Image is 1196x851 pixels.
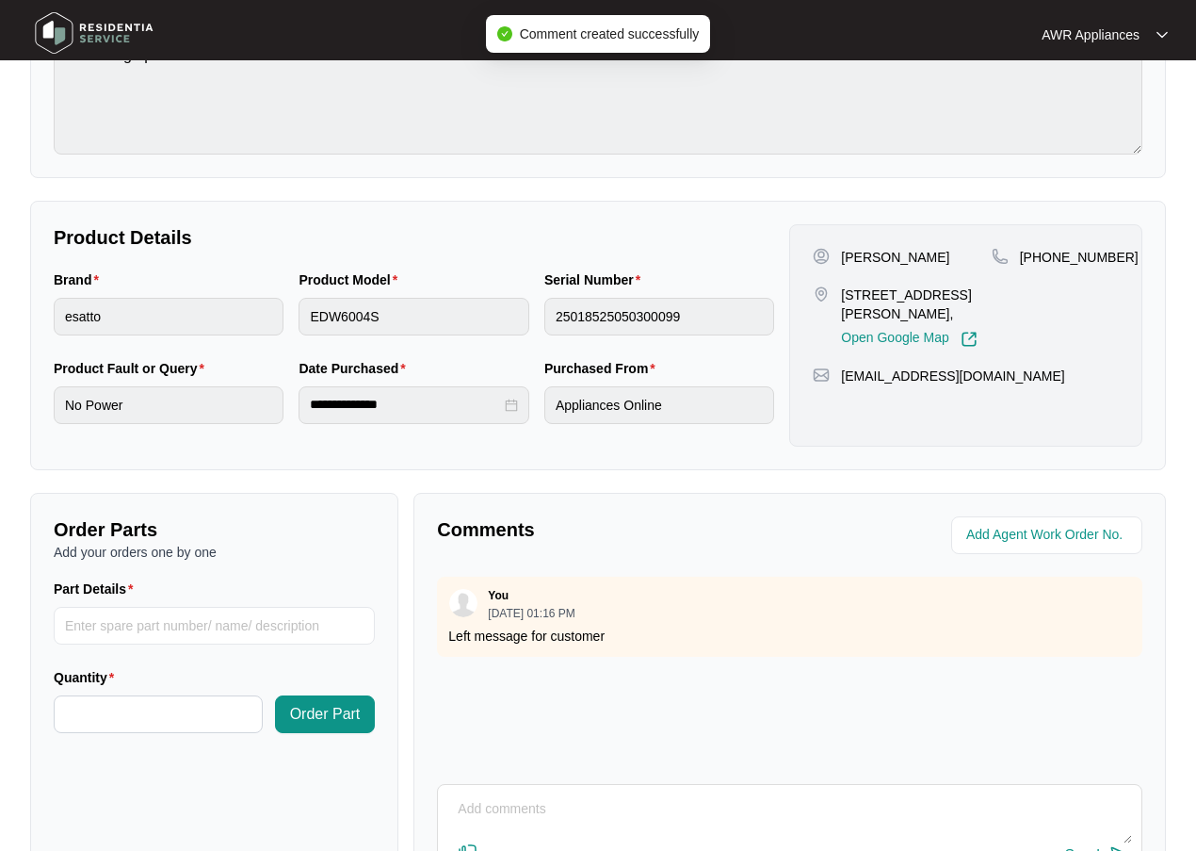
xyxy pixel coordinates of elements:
[54,270,106,289] label: Brand
[54,386,283,424] input: Product Fault or Query
[497,26,512,41] span: check-circle
[966,524,1131,547] input: Add Agent Work Order No.
[813,248,830,265] img: user-pin
[275,696,376,733] button: Order Part
[54,359,212,378] label: Product Fault or Query
[54,224,774,251] p: Product Details
[54,668,121,687] label: Quantity
[54,27,1142,155] textarea: Not filling up
[1156,30,1168,40] img: dropdown arrow
[54,516,375,543] p: Order Parts
[299,359,412,378] label: Date Purchased
[544,270,648,289] label: Serial Number
[961,331,978,348] img: Link-External
[448,627,1131,646] p: Left message for customer
[54,543,375,562] p: Add your orders one by one
[54,607,375,645] input: Part Details
[841,367,1064,385] p: [EMAIL_ADDRESS][DOMAIN_NAME]
[290,703,361,726] span: Order Part
[813,367,830,384] img: map-pin
[54,298,283,335] input: Brand
[310,395,500,415] input: Date Purchased
[841,331,977,348] a: Open Google Map
[520,26,700,41] span: Comment created successfully
[488,588,509,603] p: You
[813,286,830,303] img: map-pin
[488,608,574,619] p: [DATE] 01:16 PM
[54,580,141,598] label: Part Details
[544,359,663,378] label: Purchased From
[299,298,528,335] input: Product Model
[841,248,949,267] p: [PERSON_NAME]
[1020,248,1139,267] p: [PHONE_NUMBER]
[299,270,405,289] label: Product Model
[449,589,477,617] img: user.svg
[841,286,991,323] p: [STREET_ADDRESS][PERSON_NAME],
[544,298,774,335] input: Serial Number
[437,516,776,543] p: Comments
[992,248,1009,265] img: map-pin
[544,386,774,424] input: Purchased From
[28,5,160,61] img: residentia service logo
[1042,25,1139,44] p: AWR Appliances
[55,696,262,732] input: Quantity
